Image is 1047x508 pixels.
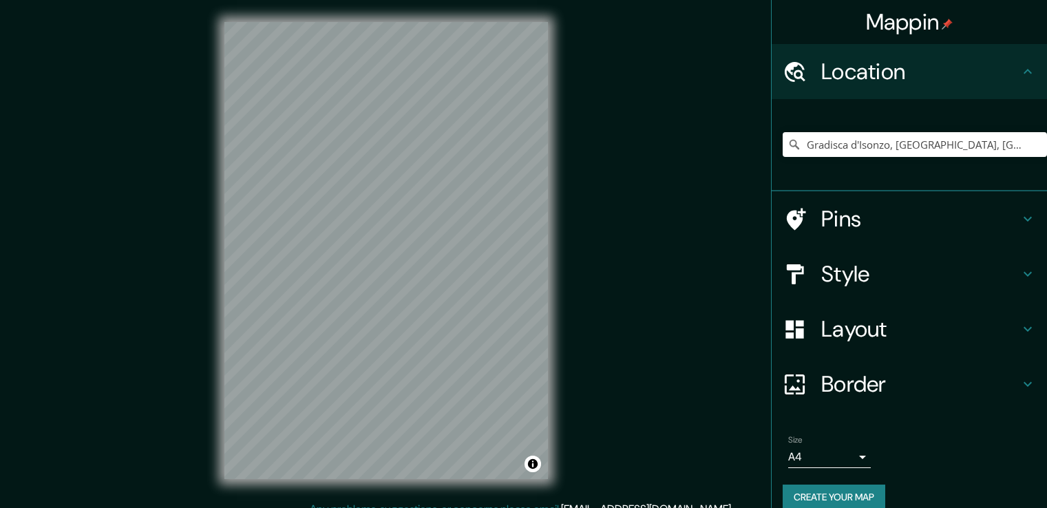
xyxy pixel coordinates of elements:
div: Pins [772,191,1047,246]
label: Size [788,434,803,446]
h4: Location [821,58,1019,85]
div: Style [772,246,1047,301]
div: A4 [788,446,871,468]
div: Border [772,357,1047,412]
div: Layout [772,301,1047,357]
input: Pick your city or area [783,132,1047,157]
h4: Pins [821,205,1019,233]
h4: Border [821,370,1019,398]
button: Toggle attribution [525,456,541,472]
canvas: Map [224,22,548,479]
h4: Style [821,260,1019,288]
h4: Mappin [866,8,953,36]
img: pin-icon.png [942,19,953,30]
div: Location [772,44,1047,99]
h4: Layout [821,315,1019,343]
